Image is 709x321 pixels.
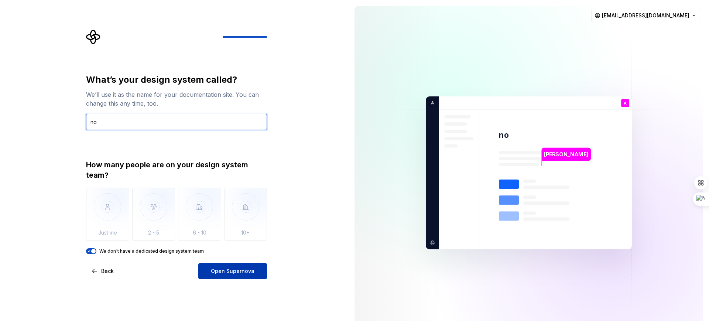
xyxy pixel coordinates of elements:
[101,267,114,275] span: Back
[86,263,120,279] button: Back
[602,12,689,19] span: [EMAIL_ADDRESS][DOMAIN_NAME]
[499,130,509,140] p: no
[624,101,627,105] p: A
[428,100,434,106] p: A
[86,90,267,108] div: We’ll use it as the name for your documentation site. You can change this any time, too.
[86,114,267,130] input: Design system name
[591,9,700,22] button: [EMAIL_ADDRESS][DOMAIN_NAME]
[211,267,254,275] span: Open Supernova
[99,248,204,254] label: We don't have a dedicated design system team
[86,30,101,44] svg: Supernova Logo
[198,263,267,279] button: Open Supernova
[86,160,267,180] div: How many people are on your design system team?
[86,74,267,86] div: What’s your design system called?
[544,150,588,158] p: [PERSON_NAME]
